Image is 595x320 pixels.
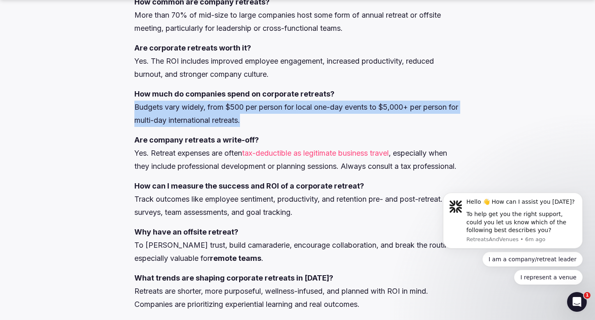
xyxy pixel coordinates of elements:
[134,226,461,265] p: To [PERSON_NAME] trust, build camaraderie, encourage collaboration, and break the routine—especia...
[134,90,334,98] strong: How much do companies spend on corporate retreats?
[134,274,333,282] strong: What trends are shaping corporate retreats in [DATE]?
[567,292,587,312] iframe: Intercom live chat
[584,292,590,299] span: 1
[431,182,595,316] iframe: Intercom notifications message
[134,182,364,190] strong: How can I measure the success and ROI of a corporate retreat?
[210,254,261,262] strong: remote teams
[134,87,461,127] p: Budgets vary widely, from $500 per person for local one-day events to $5,000+ per person for mult...
[134,180,461,219] p: Track outcomes like employee sentiment, productivity, and retention pre- and post-retreat. Use su...
[242,149,389,157] a: tax-deductible as legitimate business travel
[134,41,461,81] p: Yes. The ROI includes improved employee engagement, increased productivity, reduced burnout, and ...
[134,272,461,311] p: Retreats are shorter, more purposeful, wellness-infused, and planned with ROI in mind. Companies ...
[134,134,461,173] p: Yes. Retreat expenses are often , especially when they include professional development or planni...
[134,44,251,52] strong: Are corporate retreats worth it?
[134,136,259,144] strong: Are company retreats a write-off?
[134,228,238,236] strong: Why have an offsite retreat?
